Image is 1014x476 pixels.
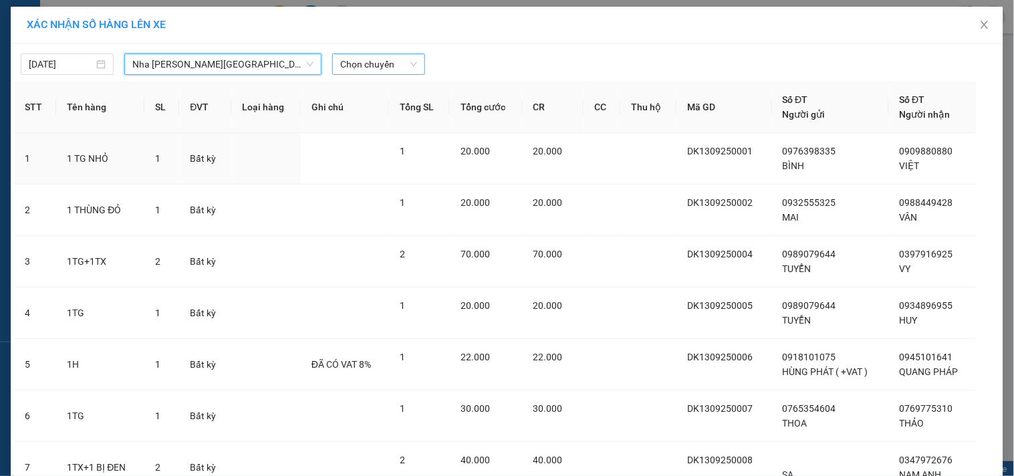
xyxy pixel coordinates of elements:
span: DK1309250002 [687,197,753,208]
td: 1 THÙNG ĐỎ [56,185,144,236]
span: BÌNH [783,160,805,171]
span: VIỆT [900,160,920,171]
th: Mã GD [676,82,771,133]
span: 1 [400,403,405,414]
span: 0765354604 [783,403,836,414]
span: DK1309250004 [687,249,753,259]
span: 40.000 [461,455,490,465]
span: Nha Trang - Sài Gòn (VIP) [132,54,313,74]
td: Bất kỳ [179,390,231,442]
span: 1 [400,146,405,156]
span: ĐÃ CÓ VAT 8% [311,359,371,370]
td: Bất kỳ [179,185,231,236]
span: 30.000 [533,403,563,414]
span: 30.000 [461,403,490,414]
span: 20.000 [533,197,563,208]
span: 22.000 [461,352,490,362]
input: 13/09/2025 [29,57,94,72]
td: 2 [14,185,56,236]
span: 1 [400,300,405,311]
span: 2 [400,249,405,259]
span: 0945101641 [900,352,953,362]
span: 1 [155,153,160,164]
span: Chọn chuyến [340,54,417,74]
span: 0988449428 [900,197,953,208]
span: 0989079644 [783,300,836,311]
span: XÁC NHẬN SỐ HÀNG LÊN XE [27,18,166,31]
td: 6 [14,390,56,442]
span: HUY [900,315,918,326]
span: MAI [783,212,799,223]
th: CC [584,82,620,133]
span: VÂN [900,212,918,223]
td: 5 [14,339,56,390]
span: Người nhận [900,109,950,120]
span: DK1309250007 [687,403,753,414]
span: 1 [155,205,160,215]
span: 1 [400,352,405,362]
span: Số ĐT [783,94,808,105]
span: 1 [155,308,160,318]
span: 0989079644 [783,249,836,259]
span: DK1309250006 [687,352,753,362]
span: 70.000 [461,249,490,259]
td: 4 [14,287,56,339]
span: 0934896955 [900,300,953,311]
td: Bất kỳ [179,133,231,185]
span: VY [900,263,911,274]
span: Số ĐT [900,94,925,105]
td: 1TG [56,287,144,339]
span: 2 [155,256,160,267]
span: 70.000 [533,249,563,259]
span: 0769775310 [900,403,953,414]
span: down [306,60,314,68]
th: Tên hàng [56,82,144,133]
td: 1H [56,339,144,390]
span: 1 [155,359,160,370]
button: Close [966,7,1003,44]
span: DK1309250005 [687,300,753,311]
span: DK1309250008 [687,455,753,465]
th: Tổng SL [389,82,450,133]
span: 20.000 [461,146,490,156]
span: 20.000 [533,146,563,156]
span: TUYỂN [783,263,811,274]
span: 0347972676 [900,455,953,465]
th: Ghi chú [301,82,390,133]
span: 1 [400,197,405,208]
th: Thu hộ [620,82,676,133]
td: 1 [14,133,56,185]
span: 2 [155,462,160,473]
td: Bất kỳ [179,339,231,390]
th: Loại hàng [231,82,301,133]
span: 20.000 [533,300,563,311]
th: ĐVT [179,82,231,133]
span: HÙNG PHÁT ( +VAT ) [783,366,868,377]
span: 0918101075 [783,352,836,362]
span: 0932555325 [783,197,836,208]
span: Người gửi [783,109,826,120]
span: 1 [155,410,160,421]
span: THOA [783,418,807,429]
span: THẢO [900,418,924,429]
span: 22.000 [533,352,563,362]
span: 0976398335 [783,146,836,156]
td: 1 TG NHỎ [56,133,144,185]
th: SL [144,82,180,133]
td: Bất kỳ [179,236,231,287]
th: Tổng cước [450,82,522,133]
span: 0397916925 [900,249,953,259]
td: 3 [14,236,56,287]
span: DK1309250001 [687,146,753,156]
span: 0909880880 [900,146,953,156]
span: 20.000 [461,197,490,208]
th: CR [523,82,584,133]
span: 20.000 [461,300,490,311]
span: 40.000 [533,455,563,465]
span: close [979,19,990,30]
td: 1TG [56,390,144,442]
td: Bất kỳ [179,287,231,339]
th: STT [14,82,56,133]
span: QUANG PHÁP [900,366,959,377]
span: TUYỂN [783,315,811,326]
